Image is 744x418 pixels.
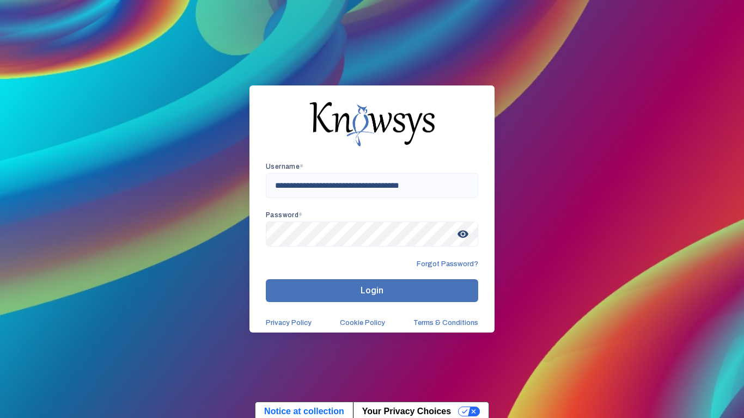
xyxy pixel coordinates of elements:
a: Cookie Policy [340,318,385,327]
img: knowsys-logo.png [309,102,435,146]
a: Privacy Policy [266,318,312,327]
app-required-indication: Password [266,211,303,219]
a: Terms & Conditions [413,318,478,327]
span: Forgot Password? [417,260,478,268]
button: Login [266,279,478,302]
span: visibility [453,224,473,244]
span: Login [361,285,383,296]
app-required-indication: Username [266,163,304,170]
